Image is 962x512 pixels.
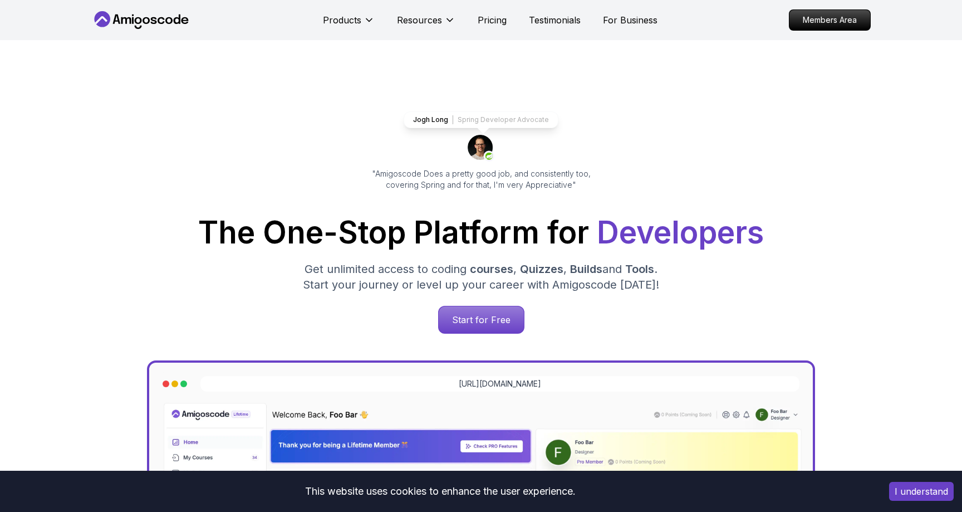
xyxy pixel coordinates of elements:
span: Tools [625,262,654,276]
a: [URL][DOMAIN_NAME] [459,378,541,389]
iframe: chat widget [893,442,962,495]
a: Pricing [478,13,507,27]
span: Developers [597,214,764,251]
h1: The One-Stop Platform for [100,217,862,248]
button: Products [323,13,375,36]
a: For Business [603,13,657,27]
span: Builds [570,262,602,276]
p: Spring Developer Advocate [458,115,549,124]
span: courses [470,262,513,276]
a: Testimonials [529,13,581,27]
a: Members Area [789,9,871,31]
p: Members Area [789,10,870,30]
p: Resources [397,13,442,27]
p: Products [323,13,361,27]
div: This website uses cookies to enhance the user experience. [8,479,872,504]
p: "Amigoscode Does a pretty good job, and consistently too, covering Spring and for that, I'm very ... [356,168,606,191]
p: Get unlimited access to coding , , and . Start your journey or level up your career with Amigosco... [294,261,668,292]
p: Jogh Long [413,115,448,124]
span: Quizzes [520,262,563,276]
img: josh long [468,135,494,162]
p: Start for Free [439,306,524,333]
a: Start for Free [438,306,524,334]
button: Accept cookies [889,482,954,501]
button: Resources [397,13,455,36]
